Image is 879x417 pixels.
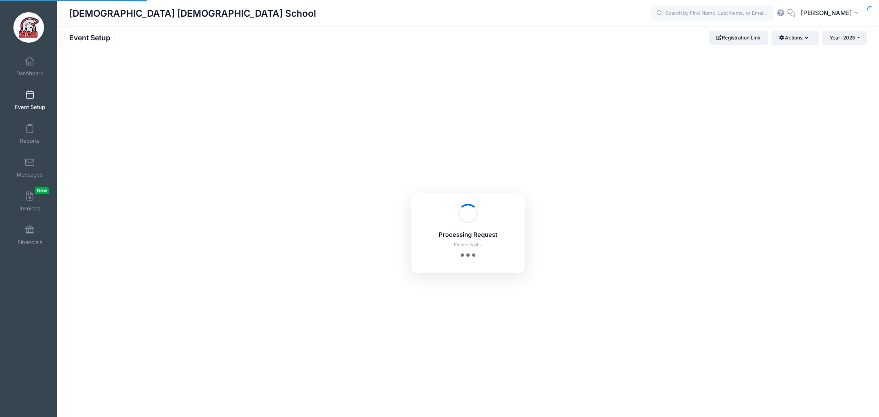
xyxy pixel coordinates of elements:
a: InvoicesNew [11,187,49,216]
input: Search by First Name, Last Name, or Email... [651,5,774,22]
span: Invoices [20,205,40,212]
span: Financials [18,239,42,246]
h1: [DEMOGRAPHIC_DATA] [DEMOGRAPHIC_DATA] School [69,4,316,23]
span: Messages [17,171,43,178]
span: New [35,187,49,194]
button: Actions [771,31,818,45]
span: Dashboard [16,70,44,77]
a: Event Setup [11,86,49,114]
img: Evangelical Christian School [13,12,44,43]
p: Please wait... [422,241,514,248]
a: Reports [11,120,49,148]
a: Registration Link [709,31,768,45]
span: [PERSON_NAME] [801,9,852,17]
span: Event Setup [15,104,45,111]
button: [PERSON_NAME] [795,4,867,23]
button: Year: 2025 [822,31,867,45]
h1: Event Setup [69,33,117,42]
span: Reports [20,138,40,144]
span: Year: 2025 [830,35,855,41]
h5: Processing Request [422,231,514,239]
a: Dashboard [11,52,49,81]
a: Financials [11,221,49,249]
a: Messages [11,153,49,182]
